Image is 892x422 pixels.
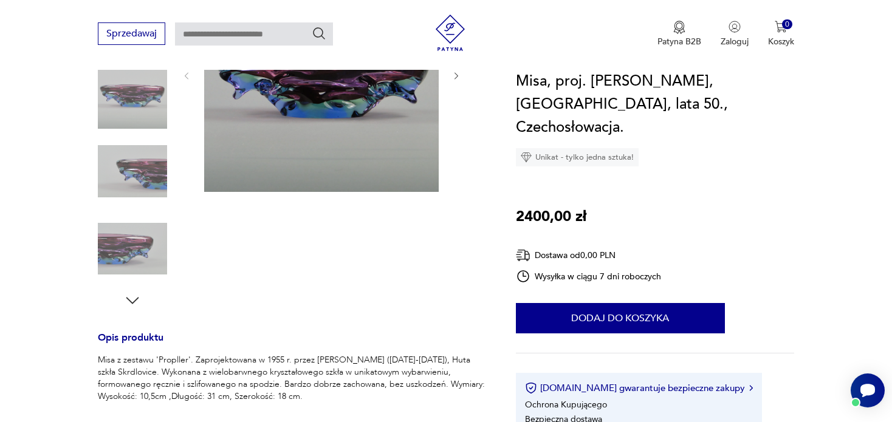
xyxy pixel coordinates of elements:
div: Unikat - tylko jedna sztuka! [516,148,639,166]
p: Zaloguj [721,36,749,47]
div: 0 [782,19,792,30]
img: Ikona strzałki w prawo [749,385,753,391]
p: Koszyk [768,36,794,47]
img: Ikona certyfikatu [525,382,537,394]
p: 2400,00 zł [516,205,586,228]
img: Ikona koszyka [775,21,787,33]
img: Zdjęcie produktu Misa, proj. Jan Kotik, Skroldovice, lata 50., Czechosłowacja. [98,137,167,206]
a: Ikona medaluPatyna B2B [657,21,701,47]
button: Dodaj do koszyka [516,303,725,333]
button: [DOMAIN_NAME] gwarantuje bezpieczne zakupy [525,382,753,394]
img: Ikona diamentu [521,152,532,163]
button: Patyna B2B [657,21,701,47]
img: Ikona medalu [673,21,685,34]
h1: Misa, proj. [PERSON_NAME], [GEOGRAPHIC_DATA], lata 50., Czechosłowacja. [516,70,794,139]
iframe: Smartsupp widget button [851,373,885,407]
div: Wysyłka w ciągu 7 dni roboczych [516,269,662,284]
img: Zdjęcie produktu Misa, proj. Jan Kotik, Skroldovice, lata 50., Czechosłowacja. [98,214,167,284]
button: Szukaj [312,26,326,41]
button: 0Koszyk [768,21,794,47]
img: Ikona dostawy [516,248,530,263]
img: Patyna - sklep z meblami i dekoracjami vintage [432,15,468,51]
p: Patyna B2B [657,36,701,47]
p: Misa z zestawu 'Propller'. Zaprojektowana w 1955 r. przez [PERSON_NAME] ([DATE]-[DATE]), Huta szk... [98,354,486,403]
h3: Opis produktu [98,334,486,354]
a: Sprzedawaj [98,30,165,39]
div: Dostawa od 0,00 PLN [516,248,662,263]
img: Ikonka użytkownika [729,21,741,33]
li: Ochrona Kupującego [525,399,607,410]
button: Zaloguj [721,21,749,47]
button: Sprzedawaj [98,22,165,45]
img: Zdjęcie produktu Misa, proj. Jan Kotik, Skroldovice, lata 50., Czechosłowacja. [98,60,167,129]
